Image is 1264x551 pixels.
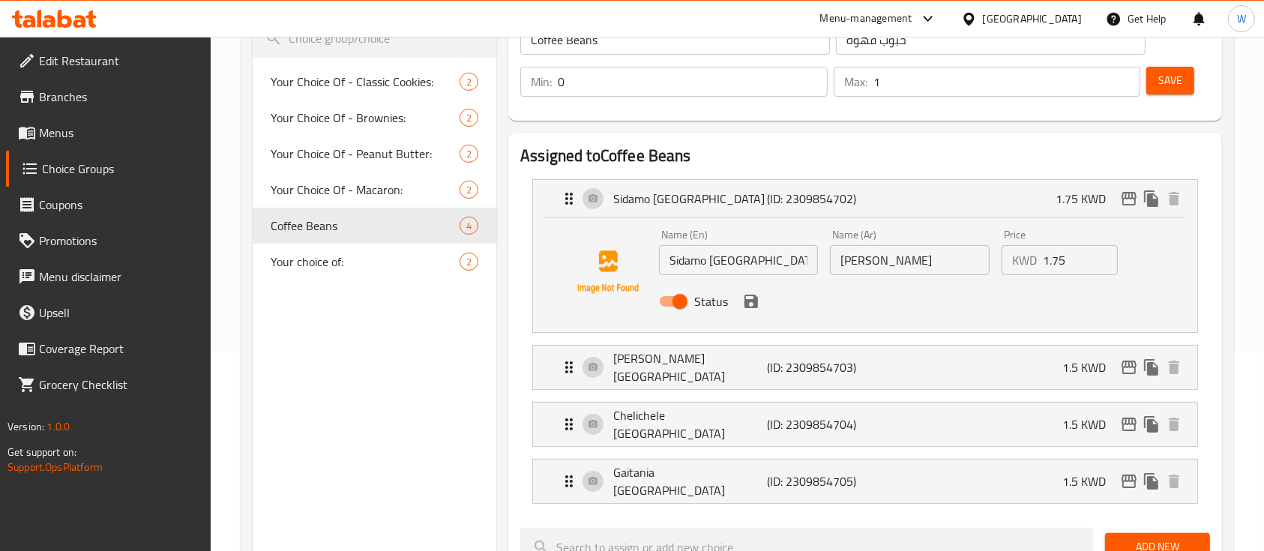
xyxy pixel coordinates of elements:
[1158,71,1182,90] span: Save
[613,349,767,385] p: [PERSON_NAME] [GEOGRAPHIC_DATA]
[520,173,1210,339] li: ExpandSidamo EthiopiaName (En)Name (Ar)PriceKWDStatussave
[520,145,1210,167] h2: Assigned to Coffee Beans
[6,187,211,223] a: Coupons
[460,255,478,269] span: 2
[271,181,460,199] span: Your Choice Of - Macaron:
[830,245,989,275] input: Enter name Ar
[6,367,211,403] a: Grocery Checklist
[253,64,496,100] div: Your Choice Of - Classic Cookies:2
[560,224,656,320] img: Sidamo Ethiopia
[1118,413,1140,436] button: edit
[6,295,211,331] a: Upsell
[844,73,867,91] p: Max:
[1237,10,1246,27] span: W
[39,376,199,394] span: Grocery Checklist
[1043,245,1118,275] input: Please enter price
[6,331,211,367] a: Coverage Report
[7,417,44,436] span: Version:
[1062,358,1118,376] p: 1.5 KWD
[460,111,478,125] span: 2
[7,457,103,477] a: Support.OpsPlatform
[1062,472,1118,490] p: 1.5 KWD
[1140,470,1163,493] button: duplicate
[39,124,199,142] span: Menus
[271,217,460,235] span: Coffee Beans
[253,19,496,58] input: search
[42,160,199,178] span: Choice Groups
[6,151,211,187] a: Choice Groups
[39,340,199,358] span: Coverage Report
[740,290,762,313] button: save
[253,100,496,136] div: Your Choice Of - Brownies:2
[1118,356,1140,379] button: edit
[533,403,1197,446] div: Expand
[271,109,460,127] span: Your Choice Of - Brownies:
[39,268,199,286] span: Menu disclaimer
[1163,356,1185,379] button: delete
[520,396,1210,453] li: Expand
[820,10,912,28] div: Menu-management
[520,339,1210,396] li: Expand
[253,244,496,280] div: Your choice of:2
[7,442,76,462] span: Get support on:
[767,358,870,376] p: (ID: 2309854703)
[533,180,1197,217] div: Expand
[6,259,211,295] a: Menu disclaimer
[1163,413,1185,436] button: delete
[1163,187,1185,210] button: delete
[253,208,496,244] div: Coffee Beans4
[460,183,478,197] span: 2
[253,172,496,208] div: Your Choice Of - Macaron:2
[460,219,478,233] span: 4
[1118,187,1140,210] button: edit
[39,52,199,70] span: Edit Restaurant
[6,223,211,259] a: Promotions
[613,406,767,442] p: Chelichele [GEOGRAPHIC_DATA]
[6,79,211,115] a: Branches
[533,346,1197,389] div: Expand
[1056,190,1118,208] p: 1.75 KWD
[767,190,870,208] p: (ID: 2309854702)
[460,217,478,235] div: Choices
[271,73,460,91] span: Your Choice Of - Classic Cookies:
[767,415,870,433] p: (ID: 2309854704)
[271,145,460,163] span: Your Choice Of - Peanut Butter:
[1146,67,1194,94] button: Save
[1012,251,1037,269] p: KWD
[613,190,767,208] p: Sidamo [GEOGRAPHIC_DATA]
[46,417,70,436] span: 1.0.0
[1163,470,1185,493] button: delete
[6,43,211,79] a: Edit Restaurant
[767,472,870,490] p: (ID: 2309854705)
[253,136,496,172] div: Your Choice Of - Peanut Butter:2
[1062,415,1118,433] p: 1.5 KWD
[271,253,460,271] span: Your choice of:
[1140,356,1163,379] button: duplicate
[694,292,728,310] span: Status
[520,453,1210,510] li: Expand
[531,73,552,91] p: Min:
[1140,413,1163,436] button: duplicate
[1140,187,1163,210] button: duplicate
[533,460,1197,503] div: Expand
[1118,470,1140,493] button: edit
[39,196,199,214] span: Coupons
[613,463,767,499] p: Gaitania [GEOGRAPHIC_DATA]
[460,109,478,127] div: Choices
[460,145,478,163] div: Choices
[659,245,818,275] input: Enter name En
[6,115,211,151] a: Menus
[39,232,199,250] span: Promotions
[460,147,478,161] span: 2
[39,304,199,322] span: Upsell
[39,88,199,106] span: Branches
[983,10,1082,27] div: [GEOGRAPHIC_DATA]
[460,75,478,89] span: 2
